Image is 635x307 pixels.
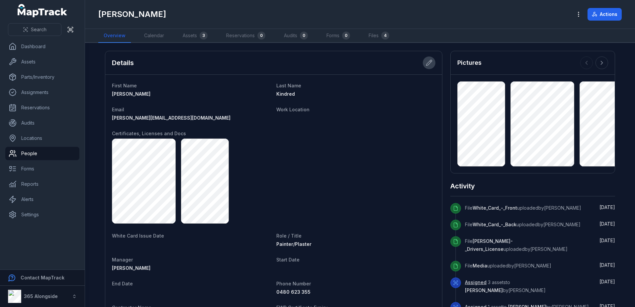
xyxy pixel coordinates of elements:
[221,29,271,43] a: Reservations0
[465,205,581,211] span: File uploaded by [PERSON_NAME]
[599,279,615,284] span: [DATE]
[276,281,311,286] span: Phone Number
[5,208,79,221] a: Settings
[112,281,133,286] span: End Date
[342,32,350,40] div: 0
[276,241,312,247] span: Painter/Plaster
[5,132,79,145] a: Locations
[257,32,265,40] div: 0
[276,289,311,295] span: 0480 623 355
[381,32,389,40] div: 4
[24,293,58,299] strong: 365 Alongside
[5,162,79,175] a: Forms
[473,263,487,268] span: Media
[465,263,551,268] span: File uploaded by [PERSON_NAME]
[112,83,137,88] span: First Name
[473,205,517,211] span: White_Card_-_Front
[139,29,169,43] a: Calendar
[465,279,546,293] span: 3 assets to by [PERSON_NAME]
[599,279,615,284] time: 30/09/2025, 2:59:42 pm
[457,58,482,67] h3: Pictures
[276,107,310,112] span: Work Location
[112,115,230,121] span: [PERSON_NAME][EMAIL_ADDRESS][DOMAIN_NAME]
[300,32,308,40] div: 0
[5,40,79,53] a: Dashboard
[112,233,164,239] span: White Card Issue Date
[112,91,150,97] span: [PERSON_NAME]
[279,29,313,43] a: Audits0
[5,101,79,114] a: Reservations
[5,55,79,68] a: Assets
[321,29,355,43] a: Forms0
[599,238,615,243] time: 01/10/2025, 2:43:05 pm
[177,29,213,43] a: Assets3
[599,238,615,243] span: [DATE]
[18,4,67,17] a: MapTrack
[5,177,79,191] a: Reports
[112,257,133,262] span: Manager
[450,181,475,191] h2: Activity
[112,265,150,271] span: [PERSON_NAME]
[465,222,581,227] span: File uploaded by [PERSON_NAME]
[21,275,64,280] strong: Contact MapTrack
[465,238,568,252] span: File uploaded by [PERSON_NAME]
[31,26,46,33] span: Search
[473,222,516,227] span: White_Card_-_Back
[599,221,615,227] span: [DATE]
[8,23,61,36] button: Search
[200,32,208,40] div: 3
[599,221,615,227] time: 01/10/2025, 2:43:47 pm
[5,116,79,130] a: Audits
[465,279,487,286] a: Assigned
[276,83,301,88] span: Last Name
[465,238,513,252] span: [PERSON_NAME]-_Drivers_License
[98,29,131,43] a: Overview
[465,287,503,293] span: [PERSON_NAME]
[276,257,300,262] span: Start Date
[5,193,79,206] a: Alerts
[112,107,124,112] span: Email
[276,233,302,239] span: Role / Title
[276,91,295,97] span: Kindred
[599,204,615,210] time: 01/10/2025, 2:43:47 pm
[363,29,395,43] a: Files4
[112,131,186,136] span: Certificates, Licenses and Docs
[5,86,79,99] a: Assignments
[5,147,79,160] a: People
[112,58,134,67] h2: Details
[98,9,166,20] h1: [PERSON_NAME]
[588,8,622,21] button: Actions
[599,262,615,268] span: [DATE]
[599,204,615,210] span: [DATE]
[599,262,615,268] time: 01/10/2025, 2:43:04 pm
[5,70,79,84] a: Parts/Inventory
